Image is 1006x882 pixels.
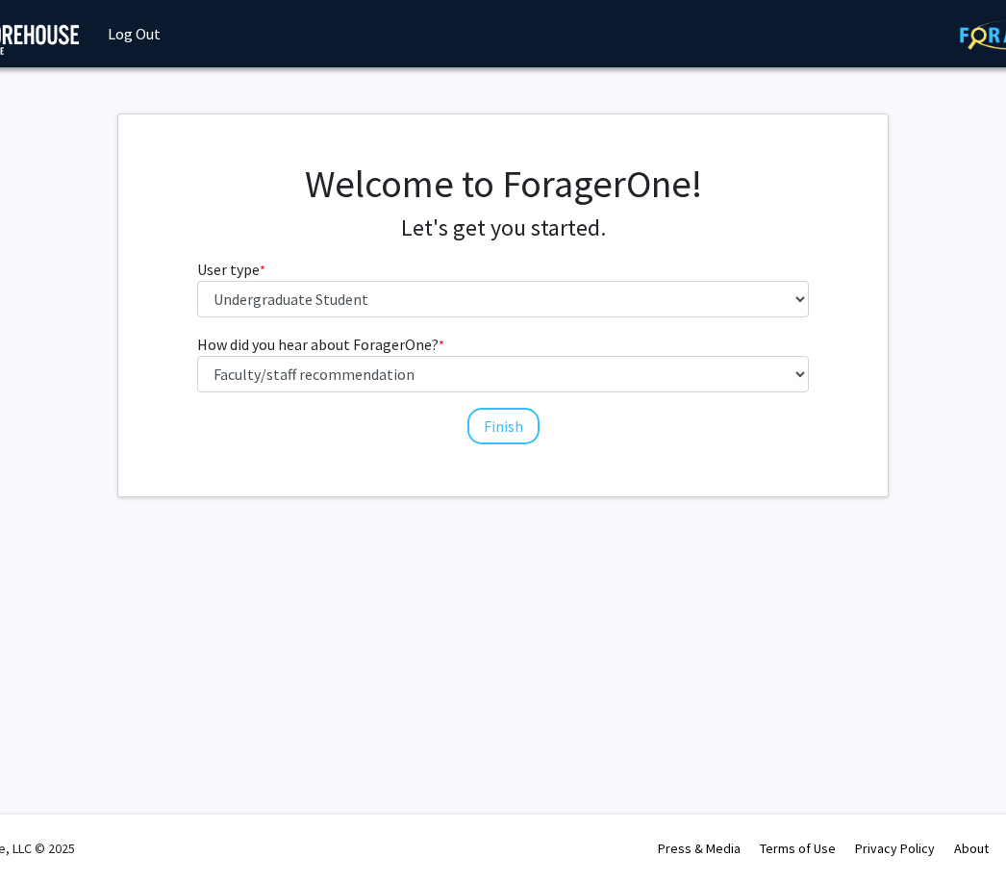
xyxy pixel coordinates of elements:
a: Press & Media [658,840,741,857]
label: How did you hear about ForagerOne? [197,333,444,356]
button: Finish [467,408,540,444]
h4: Let's get you started. [197,214,810,242]
a: Privacy Policy [855,840,935,857]
label: User type [197,258,265,281]
iframe: Chat [14,795,82,868]
a: About [954,840,989,857]
a: Terms of Use [760,840,836,857]
h1: Welcome to ForagerOne! [197,161,810,207]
